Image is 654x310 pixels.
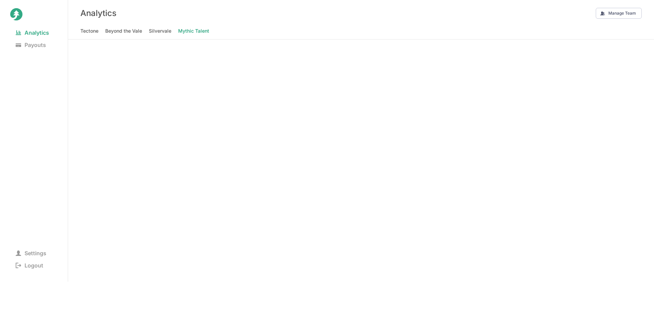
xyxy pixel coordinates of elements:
button: Manage Team [596,8,642,19]
span: Settings [10,248,52,258]
span: Tectone [80,26,98,36]
span: Logout [10,261,49,270]
h3: Analytics [80,8,116,18]
span: Analytics [10,28,54,37]
span: Silvervale [149,26,171,36]
span: Payouts [10,40,51,50]
span: Beyond the Vale [105,26,142,36]
span: Mythic Talent [178,26,209,36]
